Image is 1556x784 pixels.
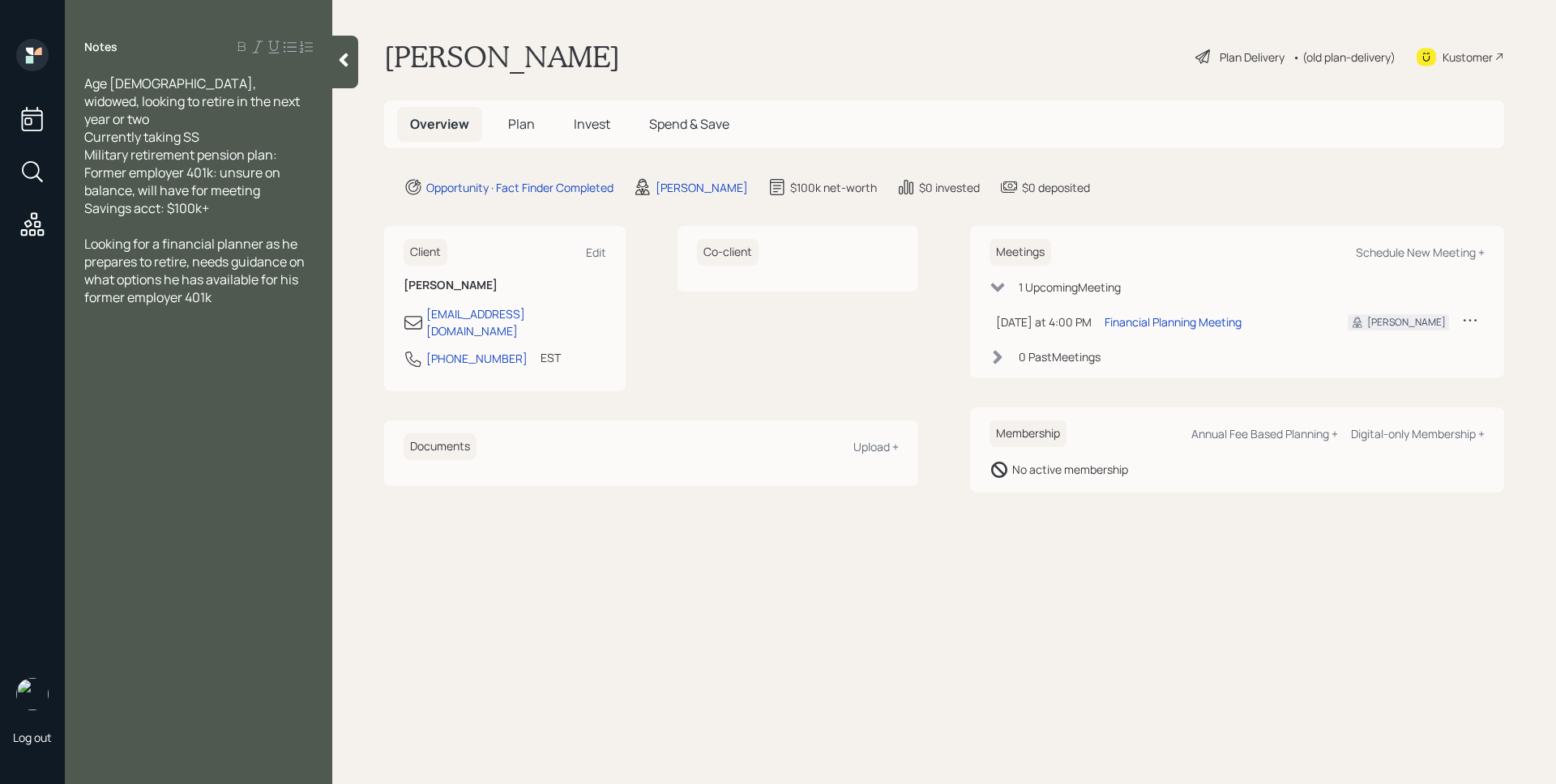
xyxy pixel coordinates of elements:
div: Schedule New Meeting + [1356,245,1485,260]
label: Notes [84,39,118,55]
div: $100k net-worth [790,179,877,196]
div: Plan Delivery [1220,49,1285,66]
h6: Documents [404,433,477,460]
span: Overview [410,115,469,133]
div: No active membership [1012,461,1128,478]
span: Age [DEMOGRAPHIC_DATA], widowed, looking to retire in the next year or two Currently taking SS Mi... [84,75,302,217]
div: [PERSON_NAME] [656,179,748,196]
span: Invest [574,115,610,133]
div: $0 deposited [1022,179,1090,196]
span: Spend & Save [649,115,729,133]
div: Financial Planning Meeting [1105,313,1242,330]
div: • (old plan-delivery) [1293,49,1396,66]
div: 0 Past Meeting s [1019,348,1101,365]
span: Plan [508,115,535,133]
div: [PHONE_NUMBER] [426,350,528,367]
h6: Co-client [697,239,759,266]
h6: [PERSON_NAME] [404,279,606,292]
div: Edit [586,245,606,260]
div: [DATE] at 4:00 PM [996,313,1092,330]
div: Log out [13,730,52,745]
span: Looking for a financial planner as he prepares to retire, needs guidance on what options he has a... [84,235,307,306]
div: Opportunity · Fact Finder Completed [426,179,613,196]
div: [EMAIL_ADDRESS][DOMAIN_NAME] [426,305,606,339]
h6: Membership [990,420,1067,447]
div: Kustomer [1443,49,1493,66]
div: 1 Upcoming Meeting [1019,279,1121,296]
div: EST [541,349,561,366]
img: james-distasi-headshot.png [16,678,49,710]
h6: Meetings [990,239,1051,266]
h6: Client [404,239,447,266]
div: Upload + [853,439,899,454]
div: Annual Fee Based Planning + [1191,426,1338,441]
h1: [PERSON_NAME] [384,39,620,75]
div: [PERSON_NAME] [1367,315,1446,330]
div: $0 invested [919,179,980,196]
div: Digital-only Membership + [1351,426,1485,441]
